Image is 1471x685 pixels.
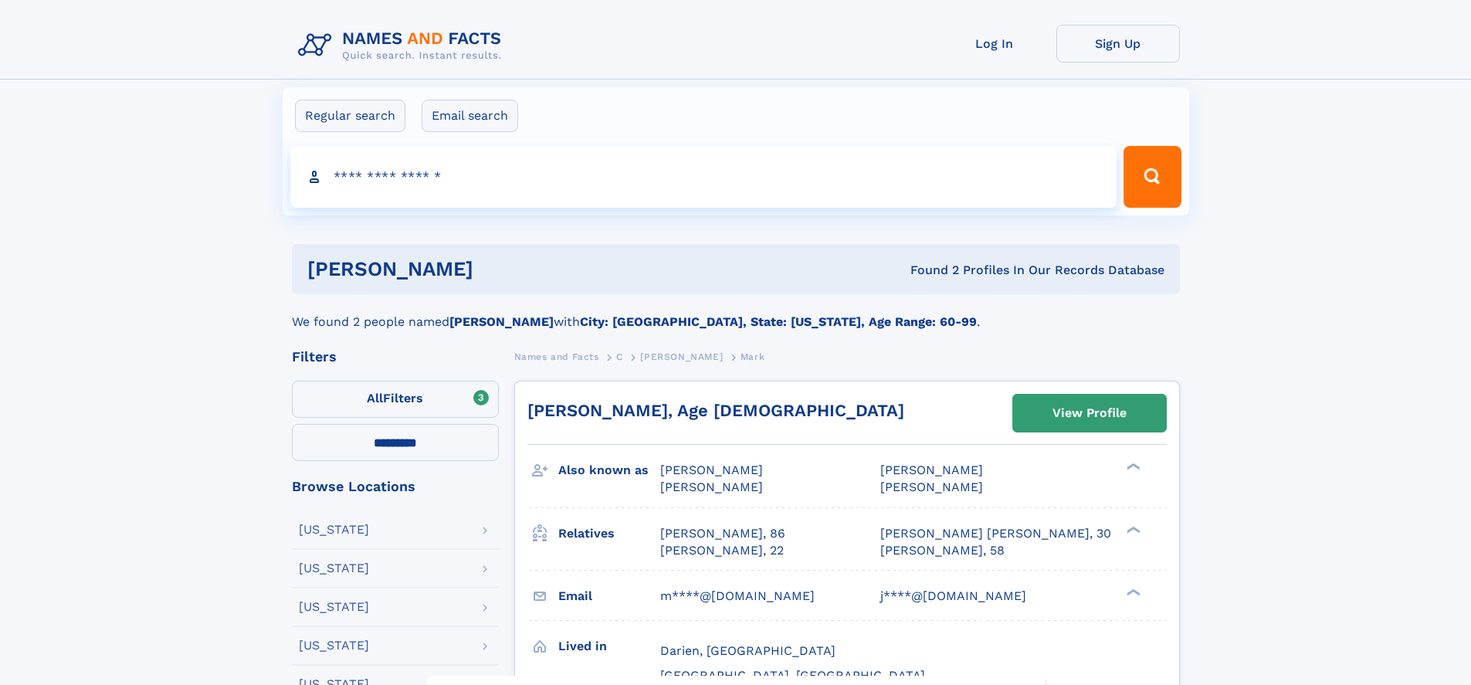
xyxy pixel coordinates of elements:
span: C [616,351,623,362]
div: Browse Locations [292,480,499,493]
h1: [PERSON_NAME] [307,259,692,279]
div: ❯ [1123,462,1141,472]
span: All [367,391,383,405]
label: Email search [422,100,518,132]
a: [PERSON_NAME] [PERSON_NAME], 30 [880,525,1111,542]
a: [PERSON_NAME], 22 [660,542,784,559]
b: [PERSON_NAME] [449,314,554,329]
div: ❯ [1123,524,1141,534]
div: We found 2 people named with . [292,294,1180,331]
span: Darien, [GEOGRAPHIC_DATA] [660,643,835,658]
button: Search Button [1124,146,1181,208]
div: Found 2 Profiles In Our Records Database [692,262,1164,279]
div: [US_STATE] [299,524,369,536]
span: [GEOGRAPHIC_DATA], [GEOGRAPHIC_DATA] [660,668,925,683]
span: [PERSON_NAME] [660,480,763,494]
h3: Email [558,583,660,609]
label: Filters [292,381,499,418]
a: Log In [933,25,1056,63]
h3: Relatives [558,521,660,547]
div: [US_STATE] [299,562,369,575]
h3: Also known as [558,457,660,483]
div: ❯ [1123,587,1141,597]
label: Regular search [295,100,405,132]
h3: Lived in [558,633,660,660]
a: Sign Up [1056,25,1180,63]
span: [PERSON_NAME] [880,480,983,494]
span: [PERSON_NAME] [880,463,983,477]
div: View Profile [1052,395,1127,431]
div: [US_STATE] [299,601,369,613]
b: City: [GEOGRAPHIC_DATA], State: [US_STATE], Age Range: 60-99 [580,314,977,329]
a: [PERSON_NAME], 58 [880,542,1005,559]
div: Filters [292,350,499,364]
a: [PERSON_NAME], 86 [660,525,785,542]
input: search input [290,146,1117,208]
div: [US_STATE] [299,639,369,652]
a: View Profile [1013,395,1166,432]
span: Mark [741,351,764,362]
span: [PERSON_NAME] [660,463,763,477]
a: C [616,347,623,366]
a: [PERSON_NAME], Age [DEMOGRAPHIC_DATA] [527,401,904,420]
a: [PERSON_NAME] [640,347,723,366]
span: [PERSON_NAME] [640,351,723,362]
a: Names and Facts [514,347,599,366]
img: Logo Names and Facts [292,25,514,66]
